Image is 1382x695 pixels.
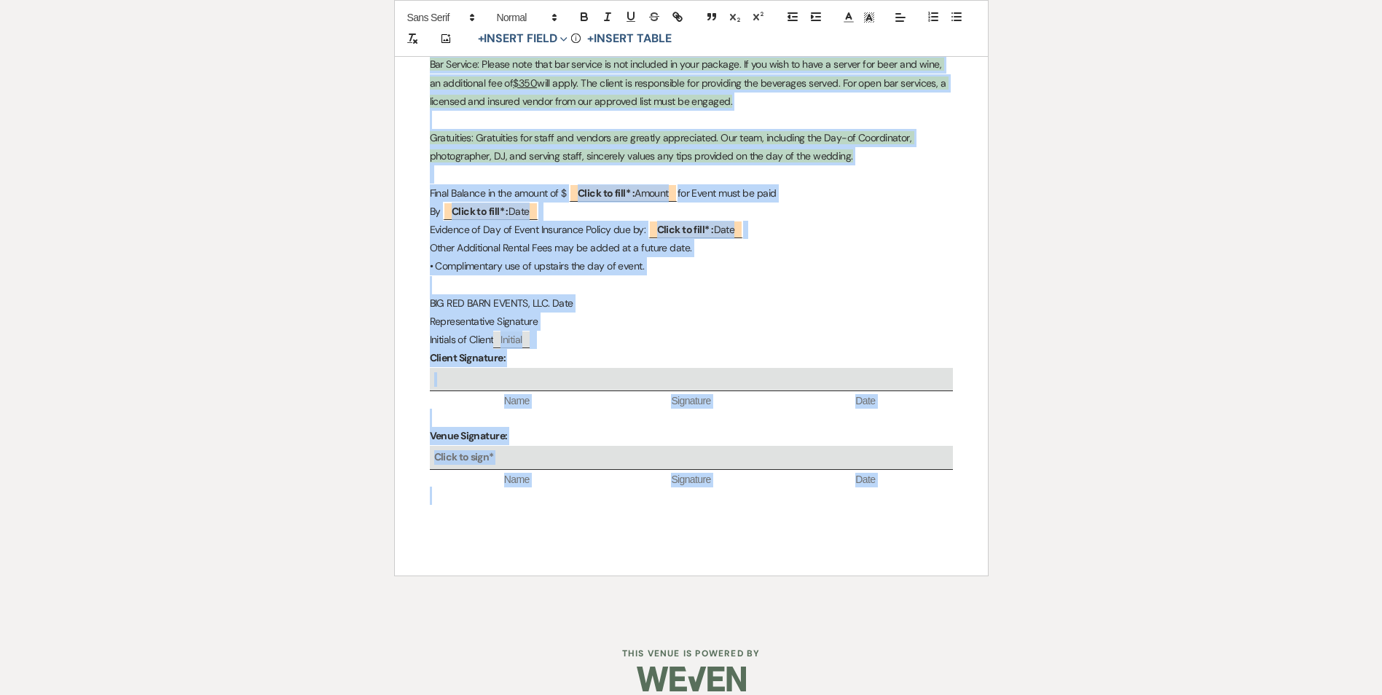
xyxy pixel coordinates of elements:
[430,294,953,313] p: ​​​​BIG RED BARN EVENTS, LLC. ​​Date
[493,331,529,348] span: Initial
[604,473,778,487] span: Signature
[430,221,953,239] p: Evidence of Day of Event Insurance Policy due by:
[443,202,538,220] span: Date
[430,203,953,221] p: By
[430,58,944,89] span: Bar Service: Please note that bar service is not included in your package. If you wish to have a ...
[430,351,506,364] strong: Client Signature:
[434,450,494,463] b: Click to sign*
[478,34,484,45] span: +
[657,223,714,236] b: Click to fill* :
[604,394,778,409] span: Signature
[490,9,562,26] span: Header Formats
[778,473,952,487] span: Date
[859,9,879,26] span: Text Background Color
[430,429,508,442] strong: Venue Signature:
[513,76,537,90] u: $350
[430,394,604,409] span: Name
[430,473,604,487] span: Name
[839,9,859,26] span: Text Color
[890,9,911,26] span: Alignment
[430,313,953,331] p: ​​​​​​​Representative Signature
[430,239,953,257] p: Other Additional Rental Fees may be added at a future date.
[648,220,744,238] span: Date
[587,34,594,45] span: +
[430,184,953,203] p: Final Balance in the amount of $ for Event must be paid
[430,257,953,275] p: • Complimentary use of upstairs the day of event.
[452,205,509,218] b: Click to fill* :
[778,394,952,409] span: Date
[473,31,573,48] button: Insert Field
[582,31,676,48] button: +Insert Table
[430,331,953,349] p: ​​Initials of Client
[430,131,914,162] span: Gratuities: Gratuities for staff and vendors are greatly appreciated. Our team, including the Day...
[430,76,949,108] span: will apply. The client is responsible for providing the beverages served. For open bar services, ...
[578,186,635,200] b: Click to fill* :
[569,184,678,202] span: Amount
